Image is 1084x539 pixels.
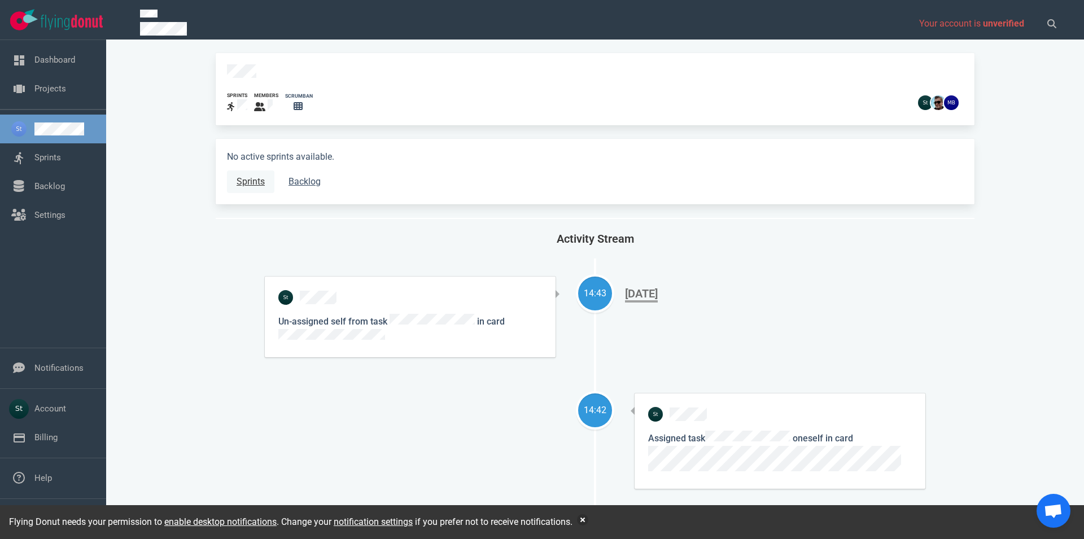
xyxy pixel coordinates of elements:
div: No active sprints available. [216,139,974,204]
a: members [254,92,278,114]
a: enable desktop notifications [164,516,277,527]
div: 14:42 [578,404,612,417]
span: in card [278,316,505,342]
a: Backlog [34,181,65,191]
div: Open chat [1037,494,1070,528]
a: Settings [34,210,65,220]
img: 26 [648,407,663,422]
a: Sprints [227,170,274,193]
span: in card [648,433,901,473]
img: 26 [944,95,959,110]
span: Your account is [919,18,1024,29]
img: 26 [278,290,293,305]
p: Un-assigned self from task [278,314,542,344]
img: 26 [918,95,933,110]
div: [DATE] [625,287,658,303]
span: Flying Donut needs your permission to [9,516,277,527]
a: Notifications [34,363,84,373]
div: scrumban [285,93,313,100]
span: unverified [983,18,1024,29]
a: Billing [34,432,58,442]
div: 14:43 [578,287,612,300]
a: Sprints [34,152,61,163]
img: 26 [931,95,946,110]
a: Dashboard [34,55,75,65]
a: sprints [227,92,247,114]
div: members [254,92,278,99]
a: Projects [34,84,66,94]
span: Activity Stream [557,232,634,246]
img: Flying Donut text logo [41,15,103,30]
span: . Change your if you prefer not to receive notifications. [277,516,572,527]
a: Account [34,404,66,414]
div: sprints [227,92,247,99]
a: Backlog [279,170,330,193]
p: Assigned task oneself [648,431,912,475]
a: notification settings [334,516,413,527]
a: Help [34,473,52,483]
